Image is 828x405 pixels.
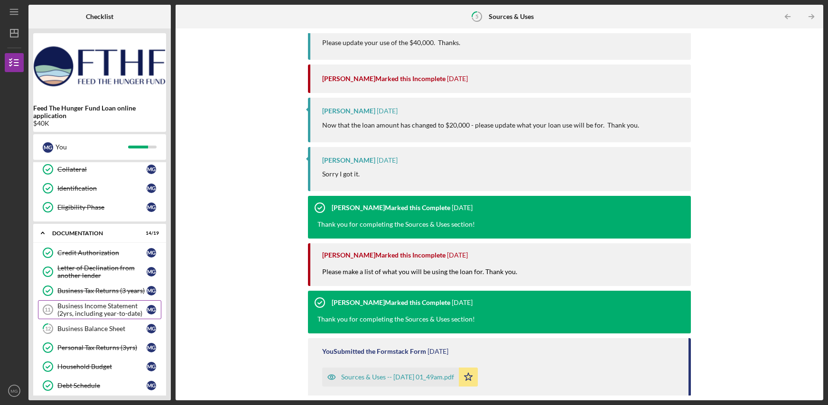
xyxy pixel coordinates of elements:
div: M G [147,286,156,295]
text: MG [10,388,18,394]
a: Eligibility PhaseMG [38,198,161,217]
b: Sources & Uses [489,13,534,20]
div: Please make a list of what you will be using the loan for. Thank you. [322,267,527,286]
p: Sorry I got it. [322,169,360,179]
a: 12Business Balance SheetMG [38,319,161,338]
b: Checklist [86,13,113,20]
div: Business Income Statement (2yrs, including year-to-date) [57,302,147,317]
div: M G [147,165,156,174]
div: M G [147,343,156,352]
div: Personal Tax Returns (3yrs) [57,344,147,351]
b: Feed The Hunger Fund Loan online application [33,104,166,120]
time: 2025-09-13 05:38 [447,75,468,83]
div: M G [147,202,156,212]
a: 11Business Income Statement (2yrs, including year-to-date)MG [38,300,161,319]
div: Collateral [57,166,147,173]
div: You Submitted the Formstack Form [322,348,426,355]
a: Household BudgetMG [38,357,161,376]
div: [PERSON_NAME] Marked this Complete [332,204,450,212]
tspan: 11 [45,307,50,313]
a: Letter of Declination from another lenderMG [38,262,161,281]
time: 2025-07-01 05:59 [377,156,398,164]
button: Sources & Uses -- [DATE] 01_49am.pdf [322,368,478,387]
div: [PERSON_NAME] Marked this Complete [332,299,450,306]
div: Household Budget [57,363,147,370]
div: Documentation [52,230,135,236]
div: M G [147,362,156,371]
img: Product logo [33,38,166,95]
a: Personal Tax Returns (3yrs)MG [38,338,161,357]
p: Please update your use of the $40,000. Thanks. [322,37,460,48]
div: Letter of Declination from another lender [57,264,147,279]
div: [PERSON_NAME] Marked this Incomplete [322,75,446,83]
div: Debt Schedule [57,382,147,389]
div: 14 / 19 [142,230,159,236]
a: Business Tax Returns (3 years)MG [38,281,161,300]
button: MG [5,381,24,400]
p: Now that the loan amount has changed to $20,000 - please update what your loan use will be for. T... [322,120,639,130]
div: M G [147,305,156,314]
a: IdentificationMG [38,179,161,198]
time: 2025-07-01 05:58 [447,251,468,259]
div: Eligibility Phase [57,203,147,211]
div: Business Balance Sheet [57,325,147,332]
div: You [56,139,128,155]
time: 2025-06-27 05:49 [428,348,448,355]
div: Sources & Uses -- [DATE] 01_49am.pdf [341,373,454,381]
div: [PERSON_NAME] Marked this Incomplete [322,251,446,259]
div: Business Tax Returns (3 years) [57,287,147,295]
div: Identification [57,184,147,192]
div: Thank you for completing the Sources & Uses section! [317,314,475,324]
div: M G [147,324,156,333]
a: CollateralMG [38,160,161,179]
time: 2025-06-27 07:32 [452,299,473,306]
div: M G [147,184,156,193]
a: Debt ScheduleMG [38,376,161,395]
tspan: 12 [45,326,51,332]
div: Credit Authorization [57,249,147,257]
time: 2025-09-10 01:07 [377,107,398,115]
div: M G [147,248,156,258]
div: $40K [33,120,166,127]
div: [PERSON_NAME] [322,156,375,164]
div: M G [147,267,156,276]
div: M G [43,142,53,153]
div: [PERSON_NAME] [322,107,375,115]
div: M G [147,381,156,390]
div: Thank you for completing the Sources & Uses section! [317,220,475,229]
time: 2025-07-01 05:59 [452,204,473,212]
a: Credit AuthorizationMG [38,243,161,262]
tspan: 5 [475,13,478,19]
